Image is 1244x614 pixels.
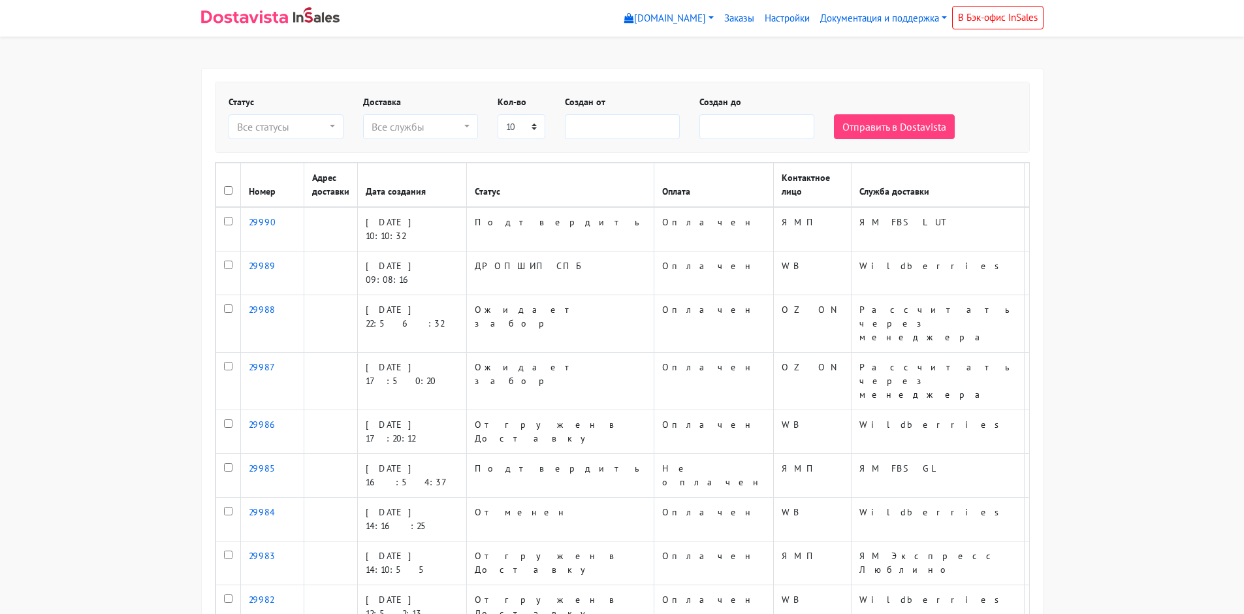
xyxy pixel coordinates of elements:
[249,594,274,606] a: 29982
[466,295,654,353] td: Ожидает забор
[773,353,851,410] td: OZON
[466,207,654,251] td: Подтвердить
[466,541,654,585] td: Отгружен в Доставку
[654,498,773,541] td: Оплачен
[851,353,1024,410] td: Рассчитать через менеджера
[654,454,773,498] td: Не оплачен
[498,95,526,109] label: Кол-во
[249,506,275,518] a: 29984
[466,353,654,410] td: Ожидает забор
[834,114,955,139] button: Отправить в Dostavista
[654,353,773,410] td: Оплачен
[815,6,952,31] a: Документация и поддержка
[773,251,851,295] td: WB
[304,163,357,208] th: Адрес доставки
[1024,163,1078,208] th: Доставка (руб.)
[466,251,654,295] td: ДРОПШИП СПБ
[466,454,654,498] td: Подтвердить
[357,498,466,541] td: [DATE] 14:16:25
[773,207,851,251] td: ЯМП
[654,541,773,585] td: Оплачен
[654,163,773,208] th: Оплата
[249,260,276,272] a: 29989
[357,454,466,498] td: [DATE] 16:54:37
[952,6,1044,29] a: В Бэк-офис InSales
[1024,353,1078,410] td: 0.00
[851,163,1024,208] th: Служба доставки
[851,410,1024,454] td: Wildberries
[372,119,462,135] div: Все службы
[654,410,773,454] td: Оплачен
[654,295,773,353] td: Оплачен
[654,251,773,295] td: Оплачен
[1024,207,1078,251] td: 0.00
[249,419,296,430] a: 29986
[773,541,851,585] td: ЯМП
[851,295,1024,353] td: Рассчитать через менеджера
[773,163,851,208] th: Контактное лицо
[249,216,276,228] a: 29990
[229,95,254,109] label: Статус
[357,295,466,353] td: [DATE] 22:56:32
[773,498,851,541] td: WB
[466,163,654,208] th: Статус
[619,6,719,31] a: [DOMAIN_NAME]
[565,95,605,109] label: Создан от
[1024,295,1078,353] td: 0.00
[357,353,466,410] td: [DATE] 17:50:20
[759,6,815,31] a: Настройки
[363,114,478,139] button: Все службы
[237,119,327,135] div: Все статусы
[654,207,773,251] td: Оплачен
[699,95,741,109] label: Создан до
[240,163,304,208] th: Номер
[1024,498,1078,541] td: 0.00
[357,163,466,208] th: Дата создания
[229,114,343,139] button: Все статусы
[1024,251,1078,295] td: 0.00
[1024,541,1078,585] td: 0.00
[466,498,654,541] td: Отменен
[201,10,288,24] img: Dostavista - срочная курьерская служба доставки
[773,410,851,454] td: WB
[851,454,1024,498] td: ЯМ FBS GL
[357,251,466,295] td: [DATE] 09:08:16
[851,251,1024,295] td: Wildberries
[851,207,1024,251] td: ЯМ FBS LUT
[1024,454,1078,498] td: 0.00
[851,498,1024,541] td: Wildberries
[249,462,293,474] a: 29985
[851,541,1024,585] td: ЯМ Экспресс Люблино
[1024,410,1078,454] td: 0.00
[357,541,466,585] td: [DATE] 14:10:55
[249,361,287,373] a: 29987
[773,295,851,353] td: OZON
[293,7,340,23] img: InSales
[773,454,851,498] td: ЯМП
[363,95,401,109] label: Доставка
[466,410,654,454] td: Отгружен в Доставку
[249,304,275,315] a: 29988
[357,410,466,454] td: [DATE] 17:20:12
[719,6,759,31] a: Заказы
[357,207,466,251] td: [DATE] 10:10:32
[249,550,276,562] a: 29983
